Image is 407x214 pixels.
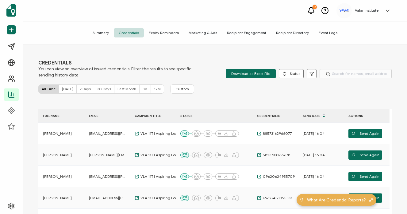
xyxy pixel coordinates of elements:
[43,153,72,158] span: [PERSON_NAME]
[84,112,130,119] div: EMAIL
[231,69,270,78] span: Download as Excel File
[351,150,379,160] span: Send Again
[261,131,292,136] span: 88573162966077
[62,87,73,91] span: [DATE]
[222,28,271,37] span: Recipient Engagement
[176,112,252,119] div: STATUS
[184,28,222,37] span: Marketing & Ads
[144,28,184,37] span: Expiry Reminders
[351,193,379,203] span: Send Again
[139,174,200,179] span: VLA 11T1 Aspiring Leaders Program -[DATE]
[43,196,72,200] span: [PERSON_NAME]
[261,196,292,200] span: 69627483095333
[43,131,72,136] span: [PERSON_NAME]
[348,129,382,138] button: Send Again
[348,193,382,203] button: Send Again
[376,185,407,214] iframe: Chat Widget
[38,112,84,119] div: FULL NAME
[89,174,127,179] span: [EMAIL_ADDRESS][PERSON_NAME][DOMAIN_NAME]
[88,28,114,37] span: Summary
[344,112,390,119] div: ACTIONS
[340,9,349,12] img: 9d7cedca-7689-4f57-a5df-1b05e96c1e61.svg
[348,172,382,181] button: Send Again
[303,174,325,179] span: [DATE] 16:04
[175,87,189,91] span: Custom
[298,111,344,121] div: Send Date
[320,69,392,78] input: Search for names, email addresses, and IDs
[139,153,200,158] span: VLA 11T1 Aspiring Leaders Program -[DATE]
[271,28,314,37] span: Recipient Directory
[303,131,325,136] span: [DATE] 16:04
[154,87,161,91] span: 12M
[355,8,378,13] h5: Valar Institute
[257,174,295,179] a: 09620624955709
[170,84,194,94] button: Custom
[279,69,304,78] button: Status
[257,131,292,136] a: 88573162966077
[43,174,72,179] span: [PERSON_NAME]
[307,197,366,203] span: What Are Credential Reports?
[143,87,148,91] span: 3M
[226,69,276,78] button: Download as Excel File
[139,196,200,200] span: VLA 11T1 Aspiring Leaders Program -[DATE]
[89,153,127,158] span: [PERSON_NAME][EMAIL_ADDRESS][PERSON_NAME][DOMAIN_NAME]
[130,112,176,119] div: CAMPAIGN TITLE
[348,150,382,160] button: Send Again
[117,87,136,91] span: Last Month
[89,131,127,136] span: [EMAIL_ADDRESS][PERSON_NAME][DOMAIN_NAME]
[303,153,325,158] span: [DATE] 16:04
[257,196,292,200] a: 69627483095333
[80,87,91,91] span: 7 Days
[351,129,379,138] span: Send Again
[114,28,144,37] span: Credentials
[97,87,111,91] span: 30 Days
[261,174,295,179] span: 09620624955709
[252,112,298,119] div: CREDENTIAL ID
[351,172,379,181] span: Send Again
[261,153,290,158] span: 58237333797678
[313,5,317,9] div: 18
[89,196,127,200] span: [EMAIL_ADDRESS][PERSON_NAME][DOMAIN_NAME]
[257,153,290,158] a: 58237333797678
[314,28,342,37] span: Event Logs
[38,60,192,66] span: CREDENTIALS
[139,131,200,136] span: VLA 11T1 Aspiring Leaders Program -[DATE]
[42,87,56,91] span: All Time
[369,198,374,202] img: minimize-icon.svg
[38,66,192,78] span: You can view an overview of issued credentials. Filter the results to see specific sending histor...
[6,4,16,17] img: sertifier-logomark-colored.svg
